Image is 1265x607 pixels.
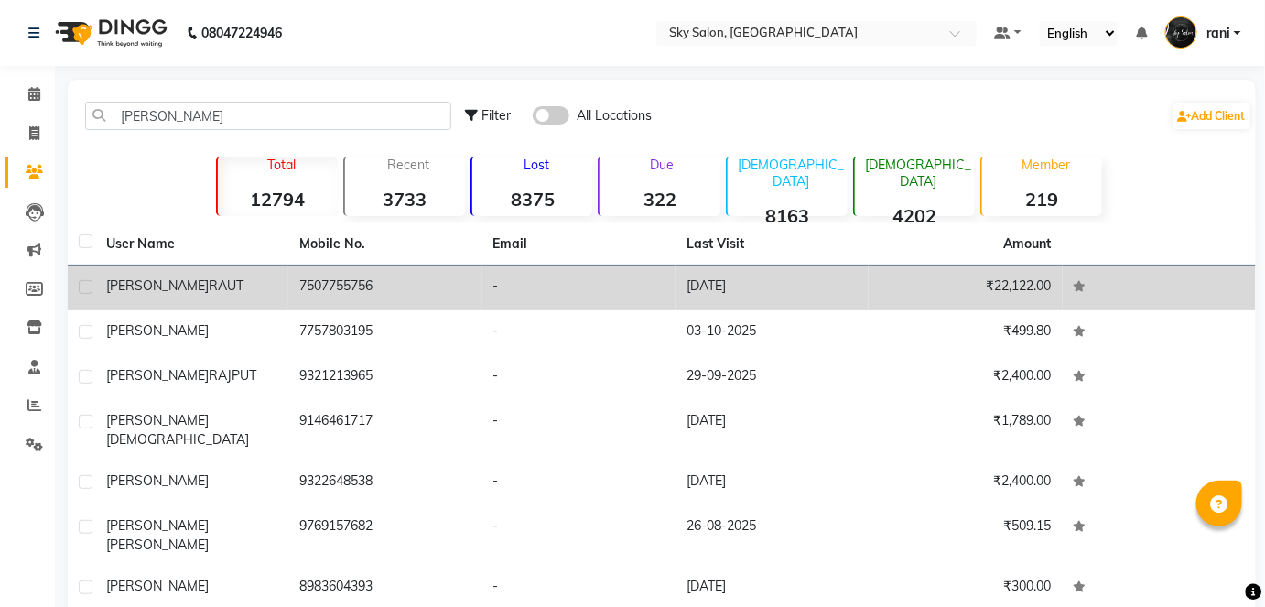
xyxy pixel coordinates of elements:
[201,7,282,59] b: 08047224946
[209,367,256,384] span: RAJPUT
[288,266,481,310] td: 7507755756
[85,102,451,130] input: Search by Name/Mobile/Email/Code
[288,461,481,505] td: 9322648538
[869,266,1062,310] td: ₹22,122.00
[989,157,1102,173] p: Member
[676,461,869,505] td: [DATE]
[472,188,592,211] strong: 8375
[1206,24,1230,43] span: rani
[482,355,676,400] td: -
[482,223,676,266] th: Email
[676,505,869,566] td: 26-08-2025
[209,277,243,294] span: RAUT
[869,461,1062,505] td: ₹2,400.00
[106,322,209,339] span: [PERSON_NAME]
[352,157,465,173] p: Recent
[481,107,511,124] span: Filter
[869,505,1062,566] td: ₹509.15
[482,400,676,461] td: -
[869,400,1062,461] td: ₹1,789.00
[482,310,676,355] td: -
[95,223,288,266] th: User Name
[676,400,869,461] td: [DATE]
[106,431,249,448] span: [DEMOGRAPHIC_DATA]
[482,461,676,505] td: -
[676,310,869,355] td: 03-10-2025
[106,367,209,384] span: [PERSON_NAME]
[855,204,975,227] strong: 4202
[288,355,481,400] td: 9321213965
[106,578,209,594] span: [PERSON_NAME]
[106,412,209,428] span: [PERSON_NAME]
[869,310,1062,355] td: ₹499.80
[288,223,481,266] th: Mobile No.
[482,505,676,566] td: -
[345,188,465,211] strong: 3733
[106,517,209,534] span: [PERSON_NAME]
[218,188,338,211] strong: 12794
[480,157,592,173] p: Lost
[47,7,172,59] img: logo
[482,266,676,310] td: -
[106,537,209,553] span: [PERSON_NAME]
[225,157,338,173] p: Total
[735,157,848,190] p: [DEMOGRAPHIC_DATA]
[728,204,848,227] strong: 8163
[676,223,869,266] th: Last Visit
[106,472,209,489] span: [PERSON_NAME]
[288,310,481,355] td: 7757803195
[862,157,975,190] p: [DEMOGRAPHIC_DATA]
[106,277,209,294] span: [PERSON_NAME]
[676,355,869,400] td: 29-09-2025
[676,266,869,310] td: [DATE]
[288,505,481,566] td: 9769157682
[869,355,1062,400] td: ₹2,400.00
[993,223,1063,265] th: Amount
[577,106,652,125] span: All Locations
[288,400,481,461] td: 9146461717
[600,188,719,211] strong: 322
[1173,103,1250,129] a: Add Client
[603,157,719,173] p: Due
[982,188,1102,211] strong: 219
[1165,16,1197,49] img: rani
